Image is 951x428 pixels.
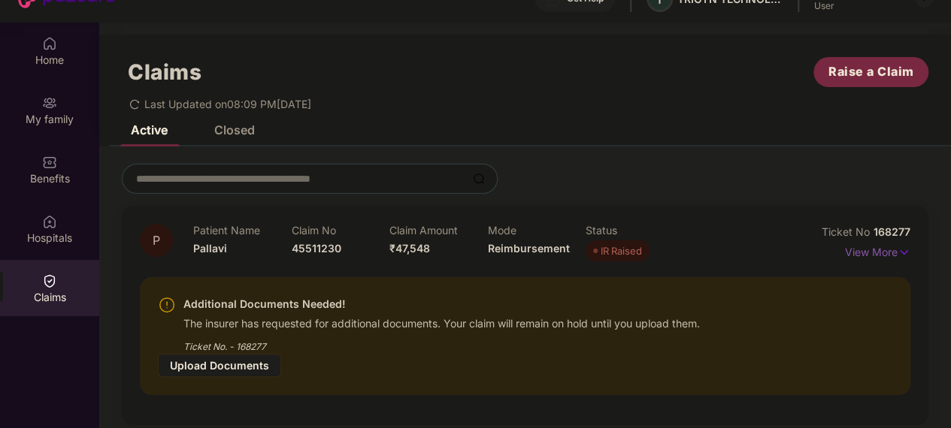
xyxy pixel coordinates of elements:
span: Pallavi [193,242,227,255]
span: 168277 [874,225,910,238]
p: Mode [488,224,586,237]
p: Claim Amount [389,224,487,237]
img: svg+xml;base64,PHN2ZyB3aWR0aD0iMjAiIGhlaWdodD0iMjAiIHZpZXdCb3g9IjAgMCAyMCAyMCIgZmlsbD0ibm9uZSIgeG... [42,95,57,110]
h1: Claims [128,59,201,85]
span: Raise a Claim [828,62,914,81]
span: 45511230 [292,242,341,255]
img: svg+xml;base64,PHN2ZyBpZD0iSG9tZSIgeG1sbnM9Imh0dHA6Ly93d3cudzMub3JnLzIwMDAvc3ZnIiB3aWR0aD0iMjAiIG... [42,36,57,51]
span: P [153,234,160,247]
img: svg+xml;base64,PHN2ZyBpZD0iV2FybmluZ18tXzI0eDI0IiBkYXRhLW5hbWU9Ildhcm5pbmcgLSAyNHgyNCIgeG1sbnM9Im... [158,296,176,314]
img: svg+xml;base64,PHN2ZyBpZD0iU2VhcmNoLTMyeDMyIiB4bWxucz0iaHR0cDovL3d3dy53My5vcmcvMjAwMC9zdmciIHdpZH... [473,173,485,185]
button: Raise a Claim [813,57,928,87]
span: ₹47,548 [389,242,430,255]
p: Status [586,224,683,237]
div: Active [131,122,168,137]
div: The insurer has requested for additional documents. Your claim will remain on hold until you uplo... [183,313,700,330]
div: IR Raised [601,243,642,258]
p: View More [845,240,910,261]
img: svg+xml;base64,PHN2ZyBpZD0iSG9zcGl0YWxzIiB4bWxucz0iaHR0cDovL3d3dy53My5vcmcvMjAwMC9zdmciIHdpZHRoPS... [42,214,57,229]
div: Closed [214,122,255,137]
img: svg+xml;base64,PHN2ZyB4bWxucz0iaHR0cDovL3d3dy53My5vcmcvMjAwMC9zdmciIHdpZHRoPSIxNyIgaGVpZ2h0PSIxNy... [898,244,910,261]
p: Patient Name [193,224,291,237]
span: Last Updated on 08:09 PM[DATE] [144,98,311,110]
div: Upload Documents [158,354,281,377]
span: redo [129,98,140,110]
span: Reimbursement [488,242,570,255]
div: Ticket No. - 168277 [183,330,700,354]
img: svg+xml;base64,PHN2ZyBpZD0iQmVuZWZpdHMiIHhtbG5zPSJodHRwOi8vd3d3LnczLm9yZy8yMDAwL3N2ZyIgd2lkdGg9Ij... [42,155,57,170]
div: Additional Documents Needed! [183,295,700,313]
p: Claim No [292,224,389,237]
span: Ticket No [822,225,874,238]
img: svg+xml;base64,PHN2ZyBpZD0iQ2xhaW0iIHhtbG5zPSJodHRwOi8vd3d3LnczLm9yZy8yMDAwL3N2ZyIgd2lkdGg9IjIwIi... [42,273,57,288]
